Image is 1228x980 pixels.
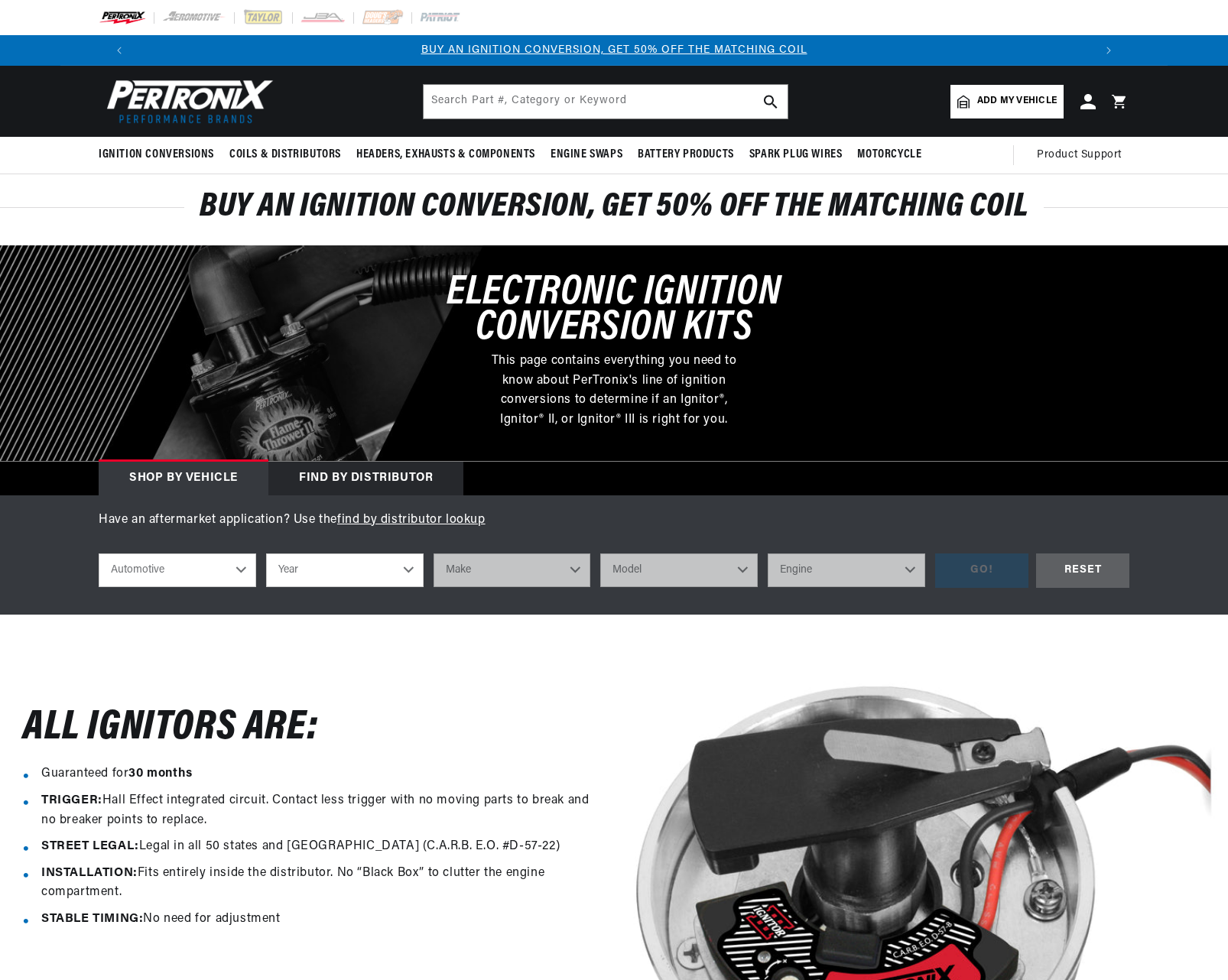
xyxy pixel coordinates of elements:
[99,553,256,587] select: Ride Type
[1093,35,1124,66] button: Translation missing: en.sections.announcements.next_announcement
[229,147,341,163] span: Coils & Distributors
[41,867,138,879] strong: INSTALLATION:
[600,553,758,587] select: Model
[424,85,788,118] input: Search Part #, Category or Keyword
[543,137,630,173] summary: Engine Swaps
[356,147,535,163] span: Headers, Exhausts & Components
[268,462,463,495] div: Find by Distributor
[41,910,591,930] li: No need for adjustment
[41,791,591,830] li: Hall Effect integrated circuit. Contact less trigger with no moving parts to break and no breaker...
[41,913,143,925] strong: STABLE TIMING:
[749,147,843,163] span: Spark Plug Wires
[41,840,139,852] strong: STREET LEGAL:
[337,514,486,526] a: find by distributor lookup
[222,137,349,173] summary: Coils & Distributors
[23,711,318,747] h2: All Ignitors ARe:
[385,276,843,348] h3: Electronic Ignition Conversion Kits
[99,137,222,173] summary: Ignition Conversions
[754,85,788,118] button: search button
[135,42,1093,59] div: Announcement
[41,794,102,806] strong: TRIGGER:
[551,147,622,163] span: Engine Swaps
[421,44,807,56] a: BUY AN IGNITION CONVERSION, GET 50% OFF THE MATCHING COIL
[1037,137,1129,174] summary: Product Support
[1037,147,1122,164] span: Product Support
[857,147,921,163] span: Motorcycle
[41,864,591,903] li: Fits entirely inside the distributor. No “Black Box” to clutter the engine compartment.
[99,147,214,163] span: Ignition Conversions
[128,767,192,780] strong: 30 months
[135,42,1093,59] div: 1 of 3
[479,352,749,430] p: This page contains everything you need to know about PerTronix's line of ignition conversions to ...
[104,35,135,66] button: Translation missing: en.sections.announcements.previous_announcement
[742,137,850,173] summary: Spark Plug Wires
[950,85,1064,118] a: Add my vehicle
[266,553,424,587] select: Year
[349,137,543,173] summary: Headers, Exhausts & Components
[630,137,742,173] summary: Battery Products
[41,764,591,784] li: Guaranteed for
[1036,553,1129,588] div: RESET
[434,553,591,587] select: Make
[850,137,929,173] summary: Motorcycle
[768,553,925,587] select: Engine
[638,147,734,163] span: Battery Products
[99,75,275,128] img: Pertronix
[60,35,1168,66] slideshow-component: Translation missing: en.sections.announcements.announcement_bar
[99,511,1129,531] p: Have an aftermarket application? Use the
[99,462,268,495] div: Shop by vehicle
[977,94,1057,109] span: Add my vehicle
[41,837,591,857] li: Legal in all 50 states and [GEOGRAPHIC_DATA] (C.A.R.B. E.O. #D-57-22)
